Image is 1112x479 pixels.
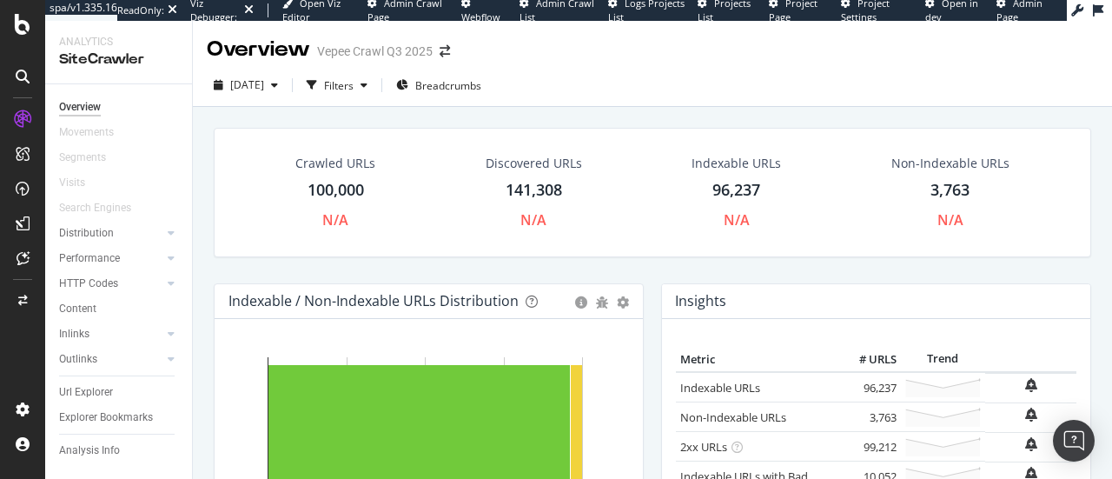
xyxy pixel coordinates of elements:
a: Inlinks [59,325,162,343]
div: 96,237 [712,179,760,202]
div: Distribution [59,224,114,243]
a: Outlinks [59,350,162,369]
div: Overview [207,35,310,64]
th: Trend [901,347,985,373]
th: Metric [676,347,831,373]
div: Visits [59,174,85,192]
div: bell-plus [1025,437,1037,451]
div: arrow-right-arrow-left [440,45,450,57]
a: Performance [59,249,162,268]
a: Overview [59,98,180,116]
a: Url Explorer [59,383,180,402]
div: 141,308 [506,179,562,202]
a: Search Engines [59,199,149,217]
div: N/A [724,210,750,230]
span: 2025 Jul. 24th [230,77,264,92]
a: Analysis Info [59,442,180,460]
th: # URLS [831,347,901,373]
a: 2xx URLs [680,439,727,455]
div: Analytics [59,35,178,50]
div: Outlinks [59,350,97,369]
a: HTTP Codes [59,275,162,293]
div: gear [617,296,629,309]
a: Non-Indexable URLs [680,409,786,425]
div: bug [596,296,608,309]
div: Vepee Crawl Q3 2025 [317,43,433,60]
a: Explorer Bookmarks [59,409,180,427]
div: Open Intercom Messenger [1053,420,1095,462]
div: Discovered URLs [486,155,582,172]
div: ReadOnly: [117,3,164,17]
div: Explorer Bookmarks [59,409,153,427]
button: Filters [300,71,374,99]
div: Non-Indexable URLs [891,155,1009,172]
td: 99,212 [831,432,901,462]
div: Content [59,300,96,318]
div: 100,000 [308,179,364,202]
a: Segments [59,149,123,167]
span: Breadcrumbs [415,78,481,93]
div: Segments [59,149,106,167]
div: Performance [59,249,120,268]
div: circle-info [575,296,587,309]
div: HTTP Codes [59,275,118,293]
div: bell-plus [1025,378,1037,392]
div: bell-plus [1025,408,1037,422]
div: Search Engines [59,199,131,217]
div: Filters [324,78,354,93]
a: Content [59,300,180,318]
div: SiteCrawler [59,50,178,70]
div: Indexable URLs [692,155,781,172]
td: 3,763 [831,402,901,432]
a: Distribution [59,224,162,243]
h4: Insights [675,289,726,313]
div: Movements [59,123,114,142]
a: Movements [59,123,131,142]
div: N/A [520,210,546,230]
button: Breadcrumbs [389,71,488,99]
div: Overview [59,98,101,116]
a: Indexable URLs [680,380,760,396]
button: [DATE] [207,71,285,99]
div: N/A [937,210,963,230]
div: Crawled URLs [295,155,375,172]
div: 3,763 [930,179,970,202]
div: N/A [322,210,348,230]
div: Indexable / Non-Indexable URLs Distribution [228,292,519,309]
td: 96,237 [831,372,901,402]
a: Visits [59,174,103,192]
div: Url Explorer [59,383,113,402]
span: Webflow [461,10,500,23]
div: Analysis Info [59,442,120,460]
div: Inlinks [59,325,89,343]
